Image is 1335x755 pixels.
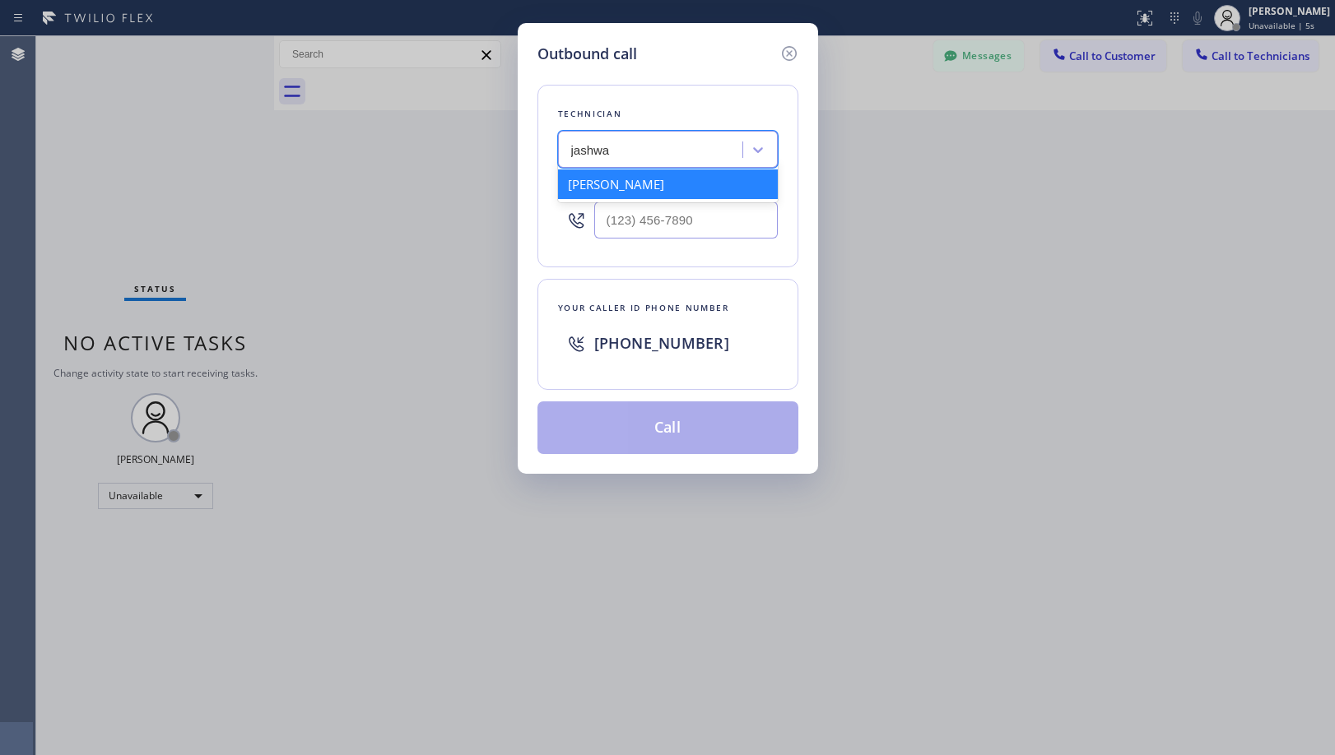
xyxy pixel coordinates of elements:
span: [PHONE_NUMBER] [594,333,729,353]
div: Your caller id phone number [558,299,778,317]
div: Technician [558,105,778,123]
input: (123) 456-7890 [594,201,778,239]
h5: Outbound call [537,43,637,65]
div: [PERSON_NAME] [558,169,778,199]
button: Call [537,401,798,454]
